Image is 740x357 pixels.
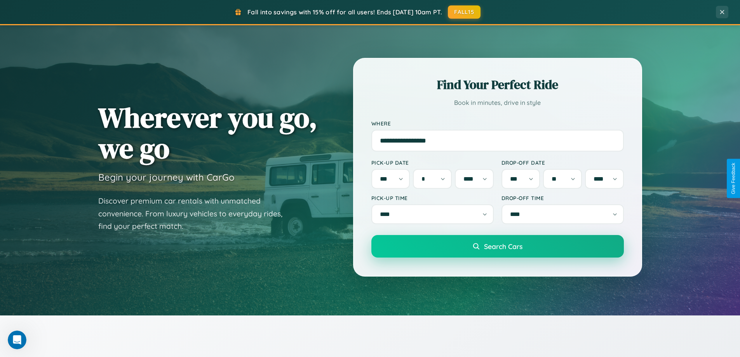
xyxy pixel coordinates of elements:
div: Give Feedback [731,163,736,194]
label: Drop-off Time [501,195,624,201]
span: Search Cars [484,242,522,251]
label: Pick-up Time [371,195,494,201]
button: Search Cars [371,235,624,258]
button: FALL15 [448,5,481,19]
p: Book in minutes, drive in style [371,97,624,108]
span: Fall into savings with 15% off for all users! Ends [DATE] 10am PT. [247,8,442,16]
h1: Wherever you go, we go [98,102,317,164]
label: Where [371,120,624,127]
label: Drop-off Date [501,159,624,166]
label: Pick-up Date [371,159,494,166]
h3: Begin your journey with CarGo [98,171,235,183]
iframe: Intercom live chat [8,331,26,349]
p: Discover premium car rentals with unmatched convenience. From luxury vehicles to everyday rides, ... [98,195,293,233]
h2: Find Your Perfect Ride [371,76,624,93]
